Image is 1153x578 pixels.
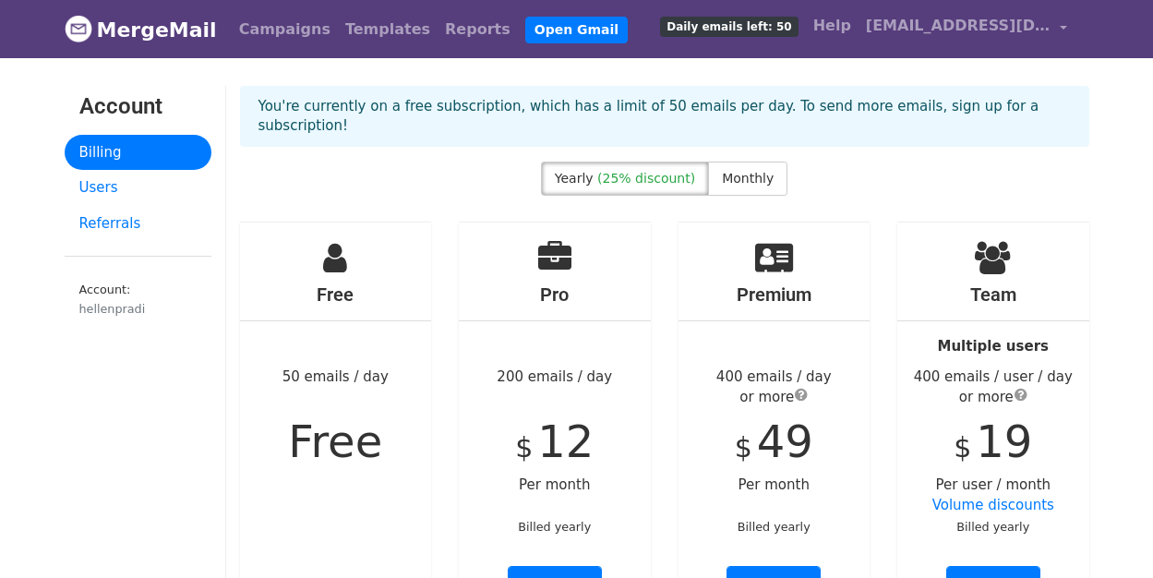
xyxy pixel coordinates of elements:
[258,97,1071,136] p: You're currently on a free subscription, which has a limit of 50 emails per day. To send more ema...
[232,11,338,48] a: Campaigns
[518,520,591,534] small: Billed yearly
[976,415,1032,467] span: 19
[537,415,594,467] span: 12
[866,15,1051,37] span: [EMAIL_ADDRESS][DOMAIN_NAME]
[956,520,1029,534] small: Billed yearly
[806,7,859,44] a: Help
[288,415,382,467] span: Free
[525,17,628,43] a: Open Gmail
[597,171,695,186] span: (25% discount)
[438,11,518,48] a: Reports
[65,206,211,242] a: Referrals
[338,11,438,48] a: Templates
[757,415,813,467] span: 49
[79,93,197,120] h3: Account
[897,367,1089,408] div: 400 emails / user / day or more
[954,431,971,464] span: $
[938,338,1049,355] strong: Multiple users
[859,7,1075,51] a: [EMAIL_ADDRESS][DOMAIN_NAME]
[65,15,92,42] img: MergeMail logo
[679,283,871,306] h4: Premium
[735,431,752,464] span: $
[679,367,871,408] div: 400 emails / day or more
[653,7,805,44] a: Daily emails left: 50
[240,283,432,306] h4: Free
[459,283,651,306] h4: Pro
[65,10,217,49] a: MergeMail
[738,520,811,534] small: Billed yearly
[932,497,1054,513] a: Volume discounts
[65,135,211,171] a: Billing
[722,171,774,186] span: Monthly
[555,171,594,186] span: Yearly
[79,300,197,318] div: hellenpradi
[65,170,211,206] a: Users
[660,17,798,37] span: Daily emails left: 50
[515,431,533,464] span: $
[79,283,197,318] small: Account:
[897,283,1089,306] h4: Team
